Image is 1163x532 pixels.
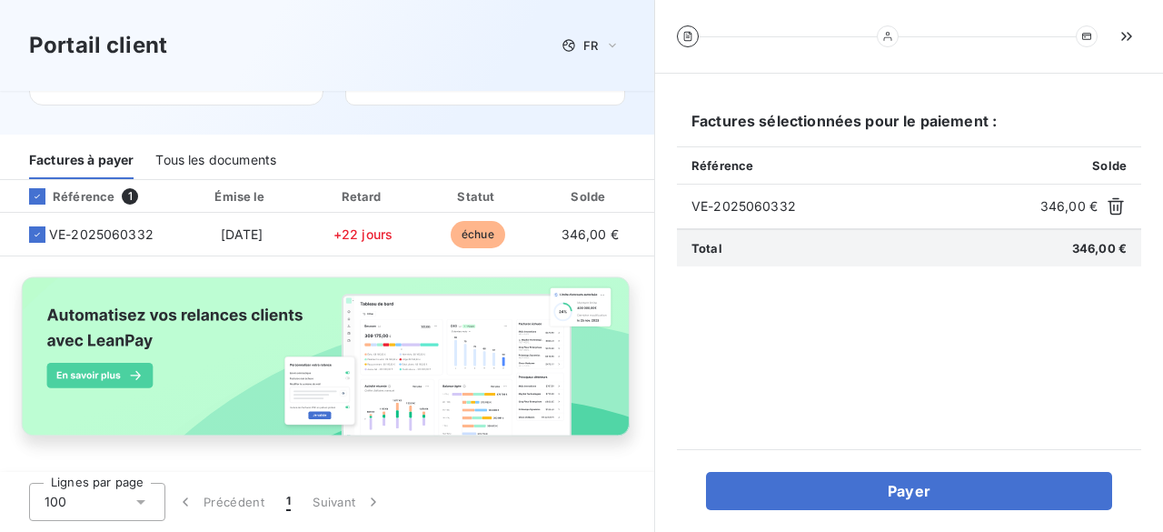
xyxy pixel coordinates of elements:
span: 100 [45,493,66,511]
span: 1 [286,493,291,511]
div: Référence [15,188,114,205]
button: 1 [275,483,302,521]
span: 346,00 € [1072,241,1127,256]
span: VE-2025060332 [691,197,1033,216]
span: Total [691,241,722,256]
button: Payer [706,472,1112,510]
span: +22 jours [333,226,393,242]
span: 1 [122,188,138,205]
span: VE-2025060332 [49,226,154,244]
div: Tous les documents [155,141,276,179]
button: Précédent [165,483,275,521]
span: Solde [1092,158,1127,173]
div: Statut [424,187,531,206]
div: PDF [649,187,741,206]
div: Retard [309,187,418,206]
span: échue [451,221,505,248]
button: Suivant [302,483,393,521]
div: Émise le [182,187,301,206]
span: [DATE] [221,226,263,242]
div: Solde [538,187,641,206]
span: 346,00 € [1040,197,1098,216]
span: Référence [691,158,753,173]
span: FR [583,38,598,53]
h3: Portail client [29,29,167,62]
h6: Factures sélectionnées pour le paiement : [677,110,1141,146]
span: 346,00 € [562,226,619,242]
img: banner [7,267,647,462]
div: Factures à payer [29,141,134,179]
